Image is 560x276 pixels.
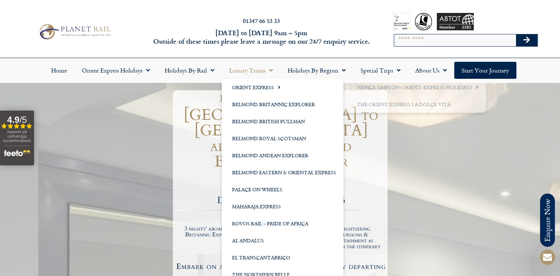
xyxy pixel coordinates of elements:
[243,16,280,25] a: 01347 66 53 33
[320,226,383,249] h2: all sightseeing excursions & entertainment as shown in the itinerary
[222,249,343,266] a: El Transcantabrico
[222,130,343,147] a: Belmond Royal Scotsman
[222,113,343,130] a: Belmond British Pullman
[175,107,388,169] h1: [GEOGRAPHIC_DATA] to [GEOGRAPHIC_DATA] aboard the Belmond Britannic Explorer
[222,181,343,198] a: Palace on Wheels
[280,62,353,79] a: Holidays by Region
[222,198,343,215] a: Maharaja Express
[36,22,113,41] img: Planet Rail Train Holidays Logo
[408,62,454,79] a: About Us
[175,196,388,205] h2: Departures in [DATE] and 2026
[454,62,516,79] a: Start your Journey
[353,62,408,79] a: Special Trips
[222,79,343,96] a: Orient Express
[180,226,242,238] h2: 3 nights' aboard the Britannic Explorer
[222,96,343,113] a: Belmond Britannic Explorer
[222,215,343,232] a: Rovos Rail – Pride of Africa
[178,94,384,104] h1: Belmond Britannic Explorer
[151,28,371,46] h6: [DATE] to [DATE] 9am – 5pm Outside of these times please leave a message on our 24/7 enquiry serv...
[222,147,343,164] a: Belmond Andean Explorer
[516,34,537,46] button: Search
[44,62,74,79] a: Home
[343,96,486,113] a: The Orient Express La Dolce Vita
[343,79,486,96] a: Venice Simplon-Orient-Express Holidays
[343,79,486,113] ul: Orient Express
[222,164,343,181] a: Belmond Eastern & Oriental Express
[222,232,343,249] a: Al Andalus
[4,62,556,79] nav: Menu
[222,62,280,79] a: Luxury Trains
[74,62,157,79] a: Orient Express Holidays
[157,62,222,79] a: Holidays by Rail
